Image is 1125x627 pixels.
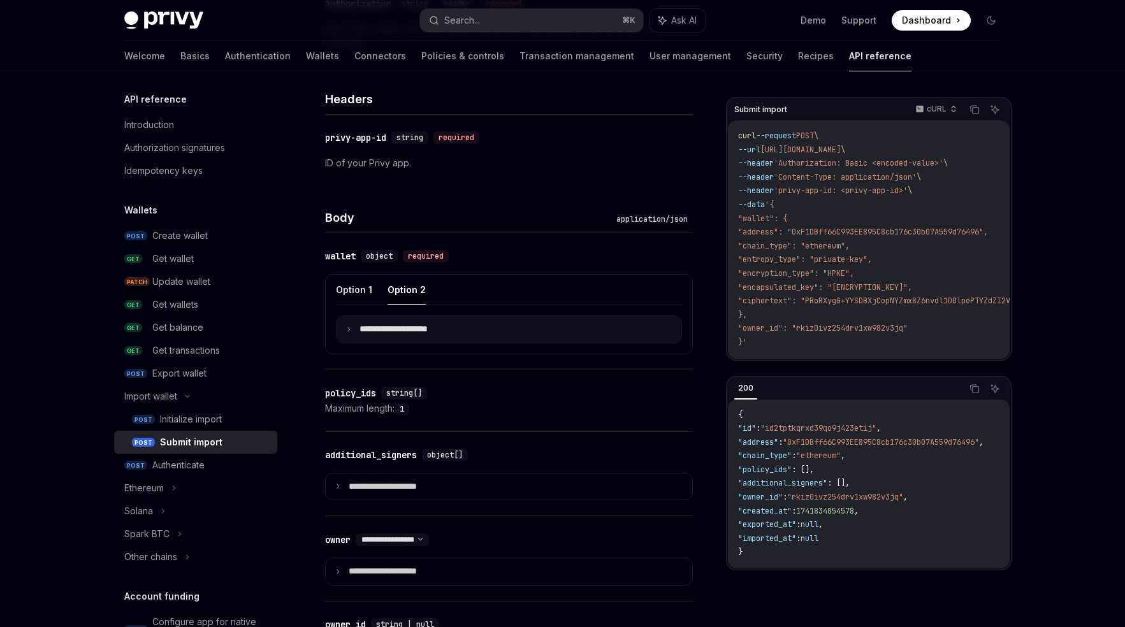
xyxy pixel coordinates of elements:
div: required [403,250,449,263]
a: Dashboard [892,10,971,31]
div: Idempotency keys [124,163,203,178]
span: "created_at" [738,506,792,516]
div: Get transactions [152,343,220,358]
div: wallet [325,250,356,263]
span: : [756,423,760,433]
span: \ [908,185,912,196]
span: POST [124,369,147,378]
span: "id2tptkqrxd39qo9j423etij" [760,423,876,433]
a: Security [746,41,783,71]
span: object[] [427,450,463,460]
a: GETGet wallet [114,247,277,270]
div: Get wallet [152,251,194,266]
div: privy-app-id [325,131,386,144]
span: curl [738,131,756,141]
span: "owner_id": "rkiz0ivz254drv1xw982v3jq" [738,323,908,333]
p: ID of your Privy app. [325,155,693,171]
span: "ciphertext": "PRoRXygG+YYSDBXjCopNYZmx8Z6nvdl1D0lpePTYZdZI2VGfK+LkFt+GlEJqdoi9" [738,296,1095,306]
div: Solana [124,503,153,519]
span: GET [124,254,142,264]
span: { [738,410,743,420]
div: 200 [734,380,757,396]
div: Introduction [124,117,174,133]
a: POSTCreate wallet [114,224,277,247]
span: --data [738,199,765,210]
span: "entropy_type": "private-key", [738,254,872,264]
button: Ask AI [987,101,1003,118]
a: Policies & controls [421,41,504,71]
span: 1741834854578 [796,506,854,516]
span: 'Content-Type: application/json' [774,172,917,182]
a: GETGet transactions [114,339,277,362]
div: owner [325,533,351,546]
h4: Body [325,209,611,226]
span: \ [841,145,845,155]
div: Create wallet [152,228,208,243]
a: Welcome [124,41,165,71]
span: "policy_ids" [738,465,792,475]
button: Search...⌘K [420,9,643,32]
span: string[] [386,388,422,398]
span: "address": "0xF1DBff66C993EE895C8cb176c30b07A559d76496", [738,227,988,237]
button: Option 2 [388,275,426,305]
span: [URL][DOMAIN_NAME] [760,145,841,155]
a: Idempotency keys [114,159,277,182]
span: null [801,519,818,530]
h5: Wallets [124,203,157,218]
div: Other chains [124,549,177,565]
span: \ [943,158,948,168]
span: , [876,423,881,433]
a: GETGet balance [114,316,277,339]
span: , [979,437,983,447]
span: } [738,547,743,557]
h5: Account funding [124,589,200,604]
span: : [783,492,787,502]
span: "owner_id" [738,492,783,502]
a: Recipes [798,41,834,71]
a: Basics [180,41,210,71]
span: Submit import [734,104,787,115]
span: --header [738,172,774,182]
span: object [366,251,393,261]
a: POSTSubmit import [114,431,277,454]
div: Update wallet [152,274,210,289]
div: Ethereum [124,480,164,496]
button: Toggle dark mode [981,10,1001,31]
span: : [796,533,801,544]
a: POSTInitialize import [114,408,277,431]
span: }, [738,310,747,320]
a: API reference [849,41,911,71]
span: , [818,519,823,530]
button: Option 1 [336,275,372,305]
div: required [433,131,479,144]
h5: API reference [124,92,187,107]
button: Copy the contents from the code block [966,101,983,118]
span: \ [917,172,921,182]
a: GETGet wallets [114,293,277,316]
span: : [796,519,801,530]
div: Initialize import [160,412,222,427]
button: Ask AI [650,9,706,32]
span: Ask AI [671,14,697,27]
span: "wallet": { [738,213,787,224]
span: --request [756,131,796,141]
span: : [], [792,465,814,475]
div: Get balance [152,320,203,335]
span: : [778,437,783,447]
span: 'Authorization: Basic <encoded-value>' [774,158,943,168]
a: POSTAuthenticate [114,454,277,477]
a: Connectors [354,41,406,71]
span: }' [738,337,747,347]
span: POST [124,461,147,470]
span: GET [124,323,142,333]
div: Import wallet [124,389,177,404]
a: Authorization signatures [114,136,277,159]
span: "address" [738,437,778,447]
span: , [903,492,908,502]
div: additional_signers [325,449,417,461]
div: policy_ids [325,387,376,400]
span: "0xF1DBff66C993EE895C8cb176c30b07A559d76496" [783,437,979,447]
span: "chain_type": "ethereum", [738,241,850,251]
span: --header [738,158,774,168]
span: GET [124,300,142,310]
